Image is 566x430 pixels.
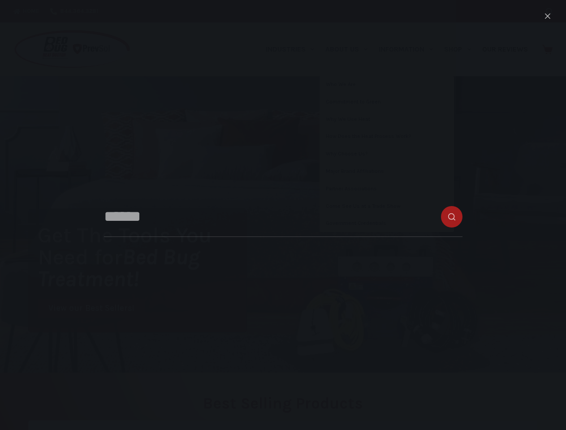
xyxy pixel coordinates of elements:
a: Who We Are [320,76,454,93]
img: Prevsol/Bed Bug Heat Doctor [13,30,131,69]
a: Industries [260,22,320,76]
a: Shop [439,22,476,76]
span: View our Best Sellers! [48,304,134,313]
button: Search [546,8,553,15]
button: Open LiveChat chat widget [7,4,34,30]
a: View our Best Sellers! [38,299,145,318]
a: About Us [320,22,373,76]
h1: Get The Tools You Need for [38,224,246,290]
a: Our Reviews [476,22,533,76]
a: Government Credentials [320,215,454,232]
a: Major Brand Affiliations [320,163,454,180]
nav: Primary [260,22,533,76]
a: Partner Associations [320,181,454,198]
h2: Best Selling Products [28,396,538,411]
a: Come See Us at a Trade Show [320,198,454,215]
a: Why Choose Us? [320,146,454,163]
a: Why We Use Heat [320,111,454,128]
i: Bed Bug Treatment! [38,244,200,292]
a: Commitment to Green [320,94,454,111]
a: Information [373,22,439,76]
a: How Does the Heat Process Work? [320,128,454,145]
